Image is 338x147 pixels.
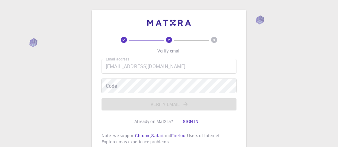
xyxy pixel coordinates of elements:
[134,118,173,125] p: Already on Mat3ra?
[171,133,185,138] a: Firefox
[168,38,170,42] text: 2
[157,48,181,54] p: Verify email
[151,133,163,138] a: Safari
[106,56,129,62] label: Email address
[135,133,150,138] a: Chrome
[213,38,215,42] text: 3
[178,115,204,128] button: Sign in
[102,133,236,145] p: Note: we support , and . Users of Internet Explorer may experience problems.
